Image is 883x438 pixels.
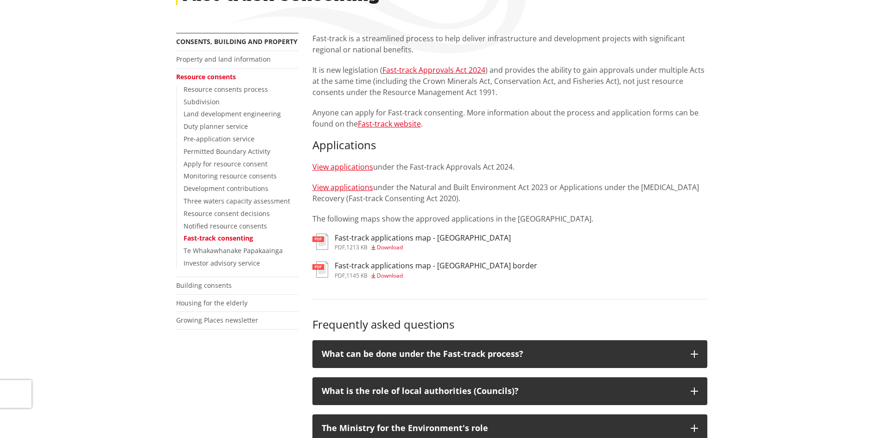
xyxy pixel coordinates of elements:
[346,243,368,251] span: 1213 KB
[184,197,290,205] a: Three waters capacity assessment
[358,119,421,129] a: Fast-track website
[184,246,283,255] a: Te Whakawhanake Papakaainga
[176,281,232,290] a: Building consents
[322,349,681,359] p: What can be done under the Fast-track process?
[312,377,707,405] button: What is the role of local authorities (Councils)?
[377,243,403,251] span: Download
[184,184,268,193] a: Development contributions
[335,261,537,270] h3: Fast-track applications map - [GEOGRAPHIC_DATA] border
[176,316,258,324] a: Growing Places newsletter
[312,213,707,224] p: The following maps show the approved applications in the [GEOGRAPHIC_DATA].
[312,64,707,98] p: It is new legislation ( ) and provides the ability to gain approvals under multiple Acts at the s...
[335,272,345,279] span: pdf
[346,272,368,279] span: 1145 KB
[335,273,537,279] div: ,
[176,55,271,63] a: Property and land information
[184,222,267,230] a: Notified resource consents
[382,65,485,75] a: Fast-track Approvals Act 2024
[184,97,220,106] a: Subdivision
[312,261,328,278] img: document-pdf.svg
[184,234,253,242] a: Fast-track consenting
[312,162,373,172] a: View applications
[176,37,298,46] a: Consents, building and property
[184,171,277,180] a: Monitoring resource consents
[312,161,707,172] p: under the Fast-track Approvals Act 2024.
[184,109,281,118] a: Land development engineering
[184,85,268,94] a: Resource consents process
[335,245,511,250] div: ,
[184,159,267,168] a: Apply for resource consent
[184,134,254,143] a: Pre-application service
[312,107,707,129] p: Anyone can apply for Fast-track consenting. More information about the process and application fo...
[312,340,707,368] button: What can be done under the Fast-track process?
[184,122,248,131] a: Duty planner service
[312,234,328,250] img: document-pdf.svg
[312,261,537,278] a: Fast-track applications map - [GEOGRAPHIC_DATA] border pdf,1145 KB Download
[312,182,707,204] p: under the Natural and Built Environment Act 2023 or Applications under the [MEDICAL_DATA] Recover...
[312,139,707,152] h3: Applications
[335,243,345,251] span: pdf
[322,424,681,433] p: The Ministry for the Environment's role
[176,298,248,307] a: Housing for the elderly
[312,182,373,192] a: View applications
[312,33,707,55] p: Fast-track is a streamlined process to help deliver infrastructure and development projects with ...
[184,147,270,156] a: Permitted Boundary Activity
[377,272,403,279] span: Download
[176,72,236,81] a: Resource consents
[312,234,511,250] a: Fast-track applications map - [GEOGRAPHIC_DATA] pdf,1213 KB Download
[335,234,511,242] h3: Fast-track applications map - [GEOGRAPHIC_DATA]
[184,209,270,218] a: Resource consent decisions
[184,259,260,267] a: Investor advisory service
[312,318,707,331] h3: Frequently asked questions
[322,387,681,396] p: What is the role of local authorities (Councils)?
